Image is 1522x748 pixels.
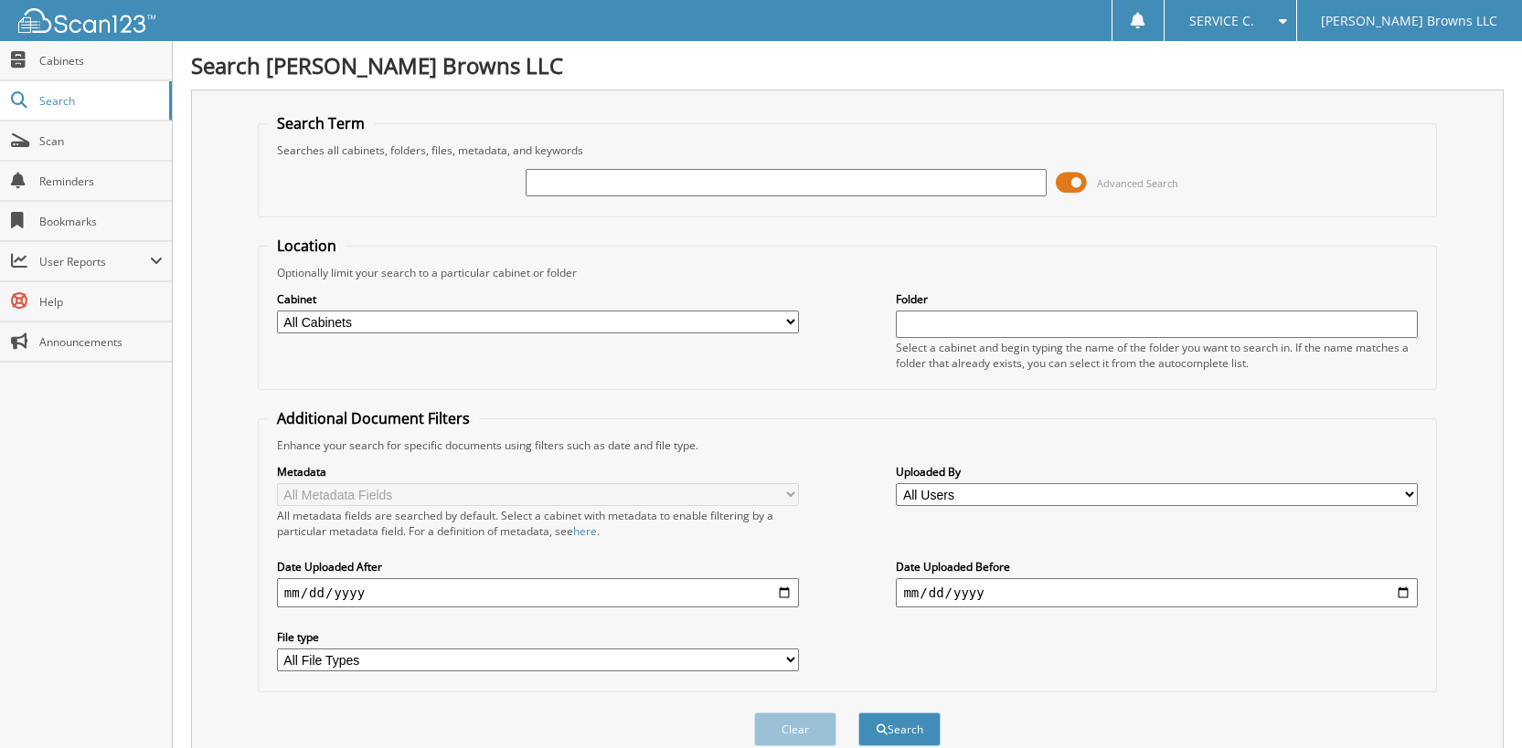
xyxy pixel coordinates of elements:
[277,629,799,645] label: File type
[1321,16,1497,26] span: [PERSON_NAME] Browns LLC
[277,464,799,479] label: Metadata
[896,464,1418,479] label: Uploaded By
[754,712,836,746] button: Clear
[858,712,941,746] button: Search
[191,50,1504,80] h1: Search [PERSON_NAME] Browns LLC
[896,291,1418,307] label: Folder
[39,334,163,350] span: Announcements
[896,340,1418,371] div: Select a cabinet and begin typing the name of the folder you want to search in. If the name match...
[268,437,1427,453] div: Enhance your search for specific documents using filters such as date and file type.
[18,8,155,33] img: scan123-logo-white.svg
[277,559,799,574] label: Date Uploaded After
[268,142,1427,158] div: Searches all cabinets, folders, files, metadata, and keywords
[39,174,163,189] span: Reminders
[268,408,479,428] legend: Additional Document Filters
[268,236,346,256] legend: Location
[573,523,597,539] a: here
[277,508,799,539] div: All metadata fields are searched by default. Select a cabinet with metadata to enable filtering b...
[268,265,1427,280] div: Optionally limit your search to a particular cabinet or folder
[39,214,163,229] span: Bookmarks
[39,93,160,109] span: Search
[896,578,1418,607] input: end
[39,133,163,149] span: Scan
[268,113,374,133] legend: Search Term
[1097,176,1178,190] span: Advanced Search
[1189,16,1254,26] span: SERVICE C.
[277,578,799,607] input: start
[39,53,163,68] span: Cabinets
[896,559,1418,574] label: Date Uploaded Before
[277,291,799,307] label: Cabinet
[39,294,163,310] span: Help
[39,254,150,269] span: User Reports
